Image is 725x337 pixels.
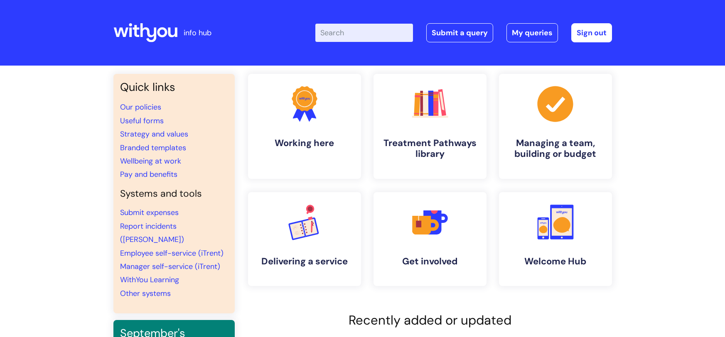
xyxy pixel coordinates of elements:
[120,248,224,258] a: Employee self-service (iTrent)
[426,23,493,42] a: Submit a query
[315,24,413,42] input: Search
[120,208,179,217] a: Submit expenses
[315,23,612,42] div: | -
[499,74,612,179] a: Managing a team, building or budget
[120,169,177,179] a: Pay and benefits
[506,138,605,160] h4: Managing a team, building or budget
[506,256,605,267] h4: Welcome Hub
[120,143,186,153] a: Branded templates
[120,102,161,112] a: Our policies
[120,116,164,126] a: Useful forms
[248,192,361,286] a: Delivering a service
[380,256,480,267] h4: Get involved
[184,26,211,39] p: info hub
[120,261,220,271] a: Manager self-service (iTrent)
[374,192,487,286] a: Get involved
[255,138,354,149] h4: Working here
[506,23,558,42] a: My queries
[120,156,181,166] a: Wellbeing at work
[380,138,480,160] h4: Treatment Pathways library
[120,188,228,200] h4: Systems and tools
[248,313,612,328] h2: Recently added or updated
[120,81,228,94] h3: Quick links
[499,192,612,286] a: Welcome Hub
[248,74,361,179] a: Working here
[571,23,612,42] a: Sign out
[374,74,487,179] a: Treatment Pathways library
[120,129,188,139] a: Strategy and values
[255,256,354,267] h4: Delivering a service
[120,275,179,285] a: WithYou Learning
[120,288,171,298] a: Other systems
[120,221,184,244] a: Report incidents ([PERSON_NAME])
